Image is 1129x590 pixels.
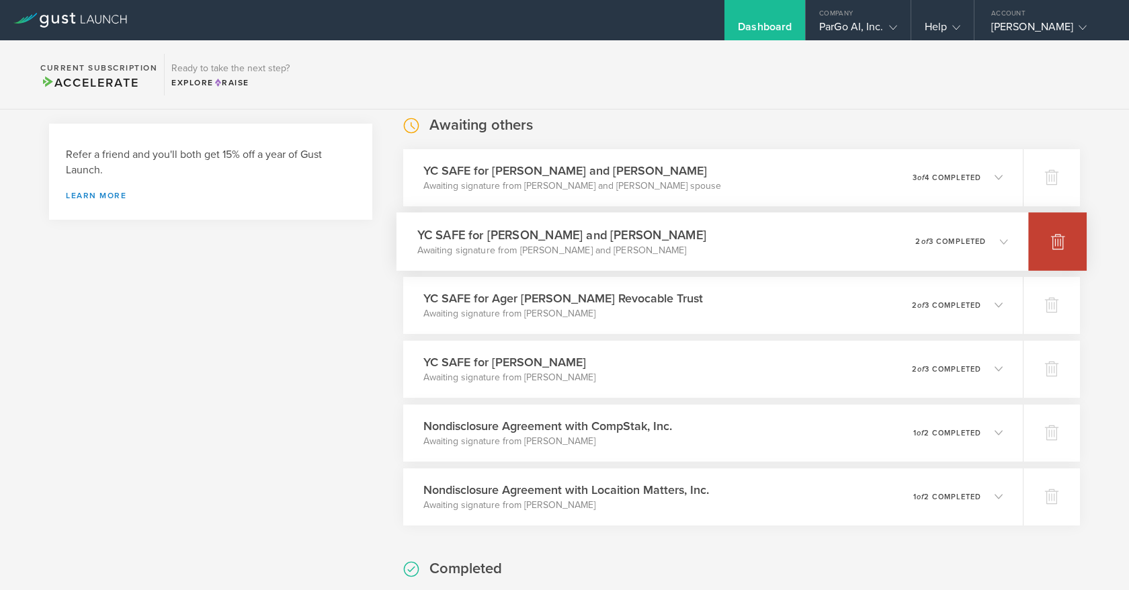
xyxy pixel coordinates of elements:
[66,192,356,200] a: Learn more
[819,20,896,40] div: ParGo AI, Inc.
[915,237,986,245] p: 2 3 completed
[423,417,672,435] h3: Nondisclosure Agreement with CompStak, Inc.
[917,301,925,310] em: of
[417,243,706,257] p: Awaiting signature from [PERSON_NAME] and [PERSON_NAME]
[164,54,296,95] div: Ready to take the next step?ExploreRaise
[429,116,533,135] h2: Awaiting others
[423,371,595,384] p: Awaiting signature from [PERSON_NAME]
[423,353,595,371] h3: YC SAFE for [PERSON_NAME]
[40,75,138,90] span: Accelerate
[423,179,721,193] p: Awaiting signature from [PERSON_NAME] and [PERSON_NAME] spouse
[171,64,290,73] h3: Ready to take the next step?
[423,307,703,321] p: Awaiting signature from [PERSON_NAME]
[921,237,928,245] em: of
[423,481,709,499] h3: Nondisclosure Agreement with Locaition Matters, Inc.
[917,173,925,182] em: of
[429,559,502,579] h2: Completed
[917,493,924,501] em: of
[913,429,981,437] p: 1 2 completed
[423,435,672,448] p: Awaiting signature from [PERSON_NAME]
[423,162,721,179] h3: YC SAFE for [PERSON_NAME] and [PERSON_NAME]
[214,78,249,87] span: Raise
[917,365,925,374] em: of
[171,77,290,89] div: Explore
[423,290,703,307] h3: YC SAFE for Ager [PERSON_NAME] Revocable Trust
[738,20,792,40] div: Dashboard
[417,226,706,244] h3: YC SAFE for [PERSON_NAME] and [PERSON_NAME]
[917,429,924,437] em: of
[913,493,981,501] p: 1 2 completed
[991,20,1105,40] div: [PERSON_NAME]
[912,366,981,373] p: 2 3 completed
[66,147,356,178] h3: Refer a friend and you'll both get 15% off a year of Gust Launch.
[912,302,981,309] p: 2 3 completed
[40,64,157,72] h2: Current Subscription
[423,499,709,512] p: Awaiting signature from [PERSON_NAME]
[913,174,981,181] p: 3 4 completed
[925,20,960,40] div: Help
